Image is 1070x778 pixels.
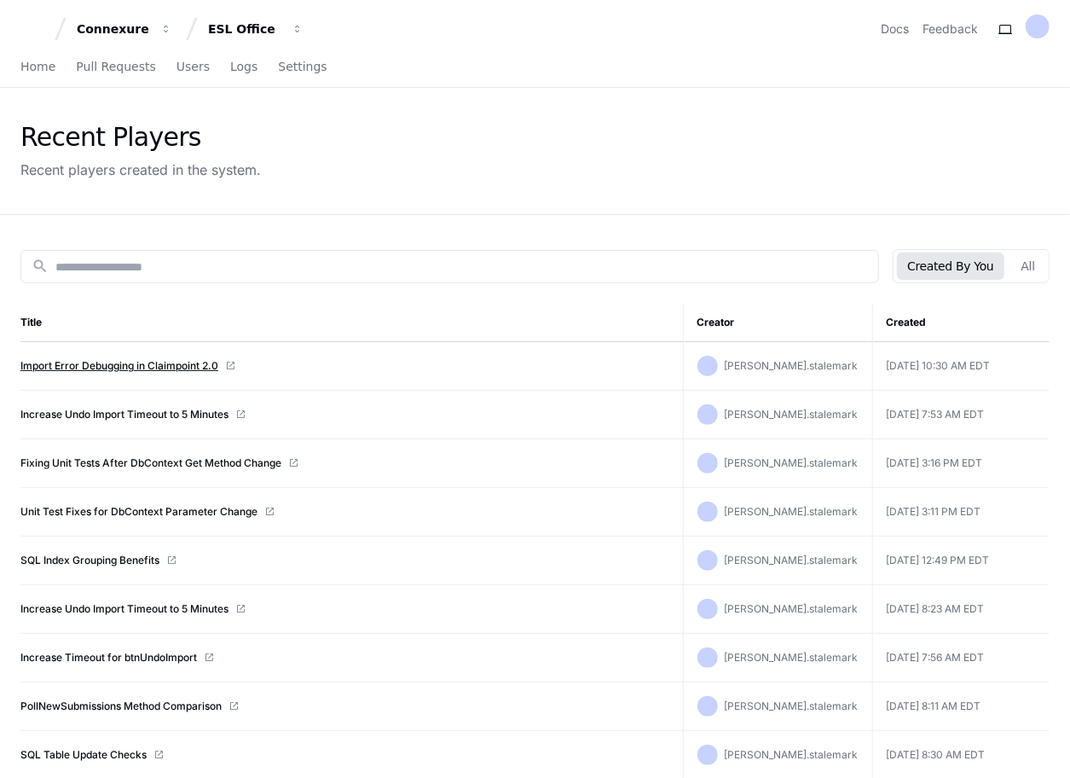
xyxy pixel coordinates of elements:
[872,488,1050,537] td: [DATE] 3:11 PM EDT
[20,456,281,470] a: Fixing Unit Tests After DbContext Get Method Change
[20,408,228,421] a: Increase Undo Import Timeout to 5 Minutes
[872,537,1050,585] td: [DATE] 12:49 PM EDT
[725,602,859,615] span: [PERSON_NAME].stalemark
[683,304,872,342] th: Creator
[20,61,55,72] span: Home
[20,700,222,713] a: PollNewSubmissions Method Comparison
[725,700,859,712] span: [PERSON_NAME].stalemark
[725,554,859,566] span: [PERSON_NAME].stalemark
[77,20,150,38] div: Connexure
[872,439,1050,488] td: [DATE] 3:16 PM EDT
[725,456,859,469] span: [PERSON_NAME].stalemark
[230,48,257,87] a: Logs
[872,634,1050,682] td: [DATE] 7:56 AM EDT
[20,602,228,616] a: Increase Undo Import Timeout to 5 Minutes
[872,682,1050,731] td: [DATE] 8:11 AM EDT
[872,391,1050,439] td: [DATE] 7:53 AM EDT
[1011,253,1045,280] button: All
[70,14,179,44] button: Connexure
[20,554,159,567] a: SQL Index Grouping Benefits
[208,20,281,38] div: ESL Office
[725,651,859,664] span: [PERSON_NAME].stalemark
[278,61,327,72] span: Settings
[76,61,155,72] span: Pull Requests
[725,359,859,372] span: [PERSON_NAME].stalemark
[725,748,859,761] span: [PERSON_NAME].stalemark
[20,304,683,342] th: Title
[872,304,1050,342] th: Created
[230,61,257,72] span: Logs
[176,48,210,87] a: Users
[20,160,261,180] div: Recent players created in the system.
[881,20,909,38] a: Docs
[20,651,197,665] a: Increase Timeout for btnUndoImport
[20,505,257,519] a: Unit Test Fixes for DbContext Parameter Change
[923,20,978,38] button: Feedback
[872,585,1050,634] td: [DATE] 8:23 AM EDT
[897,253,1003,280] button: Created By You
[32,258,49,275] mat-icon: search
[20,748,147,762] a: SQL Table Update Checks
[20,122,261,153] div: Recent Players
[201,14,310,44] button: ESL Office
[176,61,210,72] span: Users
[725,505,859,518] span: [PERSON_NAME].stalemark
[20,48,55,87] a: Home
[278,48,327,87] a: Settings
[725,408,859,421] span: [PERSON_NAME].stalemark
[76,48,155,87] a: Pull Requests
[872,342,1050,391] td: [DATE] 10:30 AM EDT
[20,359,218,373] a: Import Error Debugging in Claimpoint 2.0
